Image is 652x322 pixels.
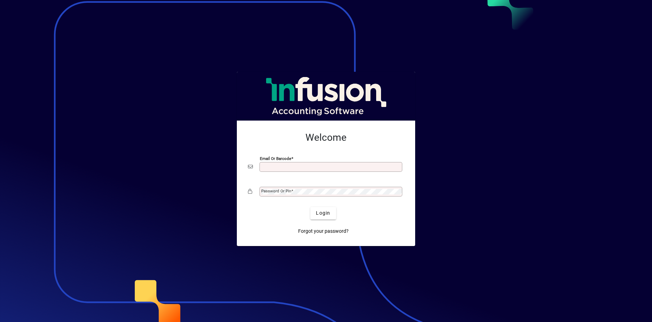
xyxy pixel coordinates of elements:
[295,225,351,238] a: Forgot your password?
[260,156,291,161] mat-label: Email or Barcode
[310,207,336,220] button: Login
[261,189,291,193] mat-label: Password or Pin
[316,209,330,217] span: Login
[298,228,349,235] span: Forgot your password?
[248,132,404,144] h2: Welcome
